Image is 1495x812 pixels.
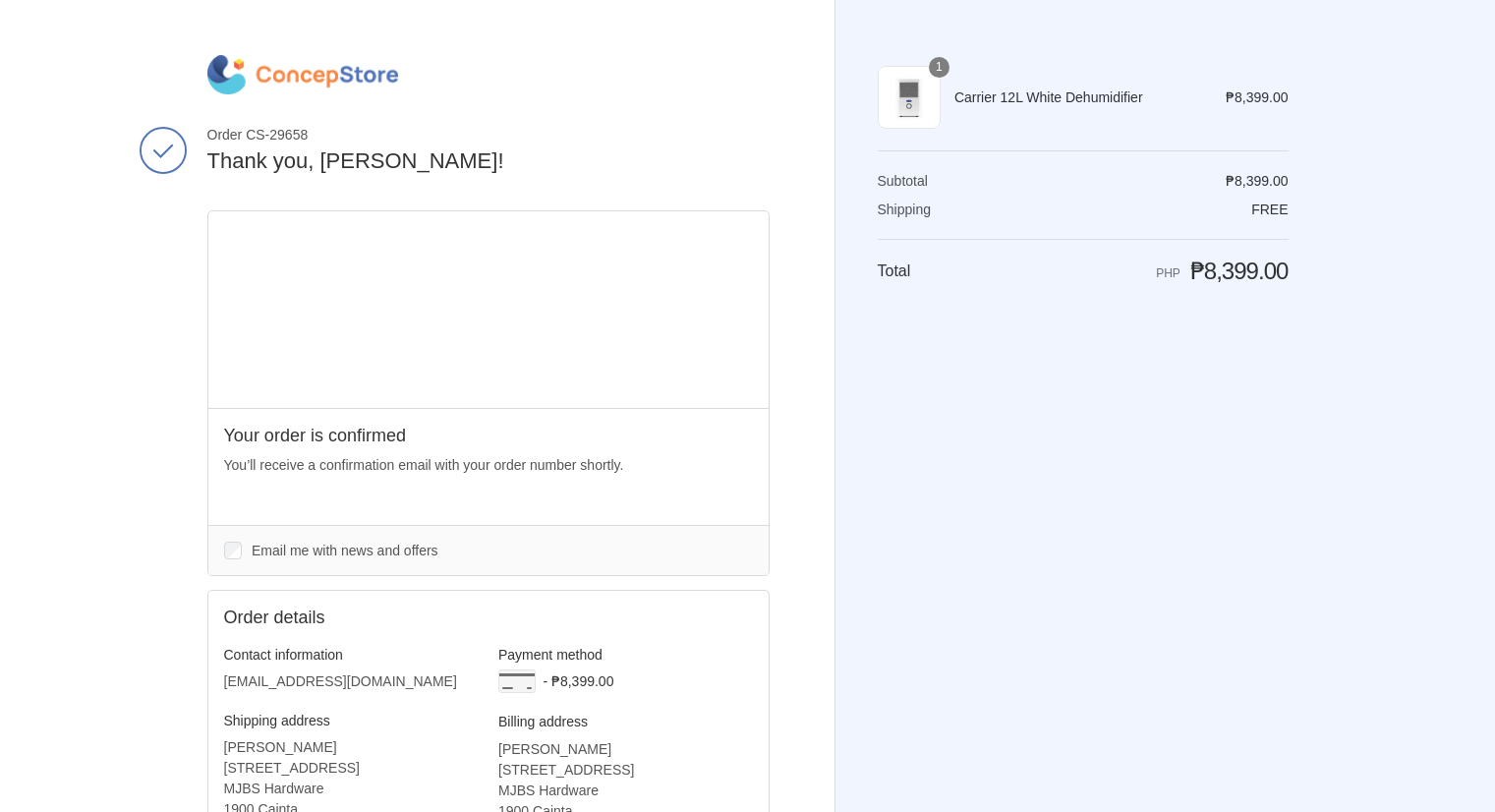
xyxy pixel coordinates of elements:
p: You’ll receive a confirmation email with your order number shortly. [224,455,753,476]
h2: Thank you, [PERSON_NAME]! [207,147,770,176]
div: Google map displaying pin point of shipping address: Cainta, Rizal [208,211,769,408]
span: Total [878,262,911,279]
iframe: Google map displaying pin point of shipping address: Cainta, Rizal [208,211,770,408]
h3: Shipping address [224,712,479,729]
span: Order CS-29658 [207,126,770,144]
span: Carrier 12L White Dehumidifier [954,88,1198,106]
span: ₱8,399.00 [1190,258,1289,284]
span: Shipping [878,202,932,217]
img: carrier-dehumidifier-12-liter-full-view-concepstore [878,66,941,129]
span: Free [1251,202,1288,217]
bdo: [EMAIL_ADDRESS][DOMAIN_NAME] [224,673,457,689]
th: Subtotal [878,172,985,190]
h2: Your order is confirmed [224,425,753,447]
span: - ₱8,399.00 [543,673,613,689]
h3: Contact information [224,646,479,664]
span: 1 [929,57,949,78]
img: ConcepStore [207,55,398,94]
span: PHP [1156,266,1180,280]
span: ₱8,399.00 [1226,173,1289,189]
h3: Payment method [498,646,753,664]
span: ₱8,399.00 [1226,89,1289,105]
h3: Billing address [498,713,753,730]
span: Email me with news and offers [252,543,438,558]
h2: Order details [224,607,489,629]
